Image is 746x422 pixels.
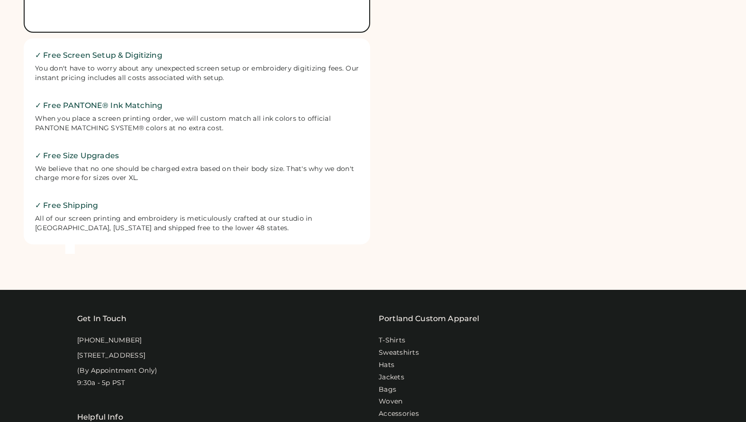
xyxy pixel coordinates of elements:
[379,373,404,382] a: Jackets
[379,336,405,345] a: T-Shirts
[77,366,157,376] div: (By Appointment Only)
[77,313,126,324] div: Get In Touch
[379,385,396,395] a: Bags
[379,313,479,324] a: Portland Custom Apparel
[77,351,145,360] div: [STREET_ADDRESS]
[379,397,402,406] a: Woven
[379,409,419,419] a: Accessories
[35,214,359,233] div: All of our screen printing and embroidery is meticulously crafted at our studio in [GEOGRAPHIC_DA...
[77,378,125,388] div: 9:30a - 5p PST
[35,50,359,61] h2: ✓ Free Screen Setup & Digitizing
[35,64,359,83] div: You don't have to worry about any unexpected screen setup or embroidery digitizing fees. Our inst...
[35,150,359,162] h2: ✓ Free Size Upgrades
[35,164,359,183] div: We believe that no one should be charged extra based on their body size. That's why we don't char...
[379,348,419,358] a: Sweatshirts
[35,200,359,211] h2: ✓ Free Shipping
[35,100,359,111] h2: ✓ Free PANTONE® Ink Matching
[379,360,394,370] a: Hats
[35,114,359,133] div: When you place a screen printing order, we will custom match all ink colors to official PANTONE M...
[77,336,142,345] div: [PHONE_NUMBER]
